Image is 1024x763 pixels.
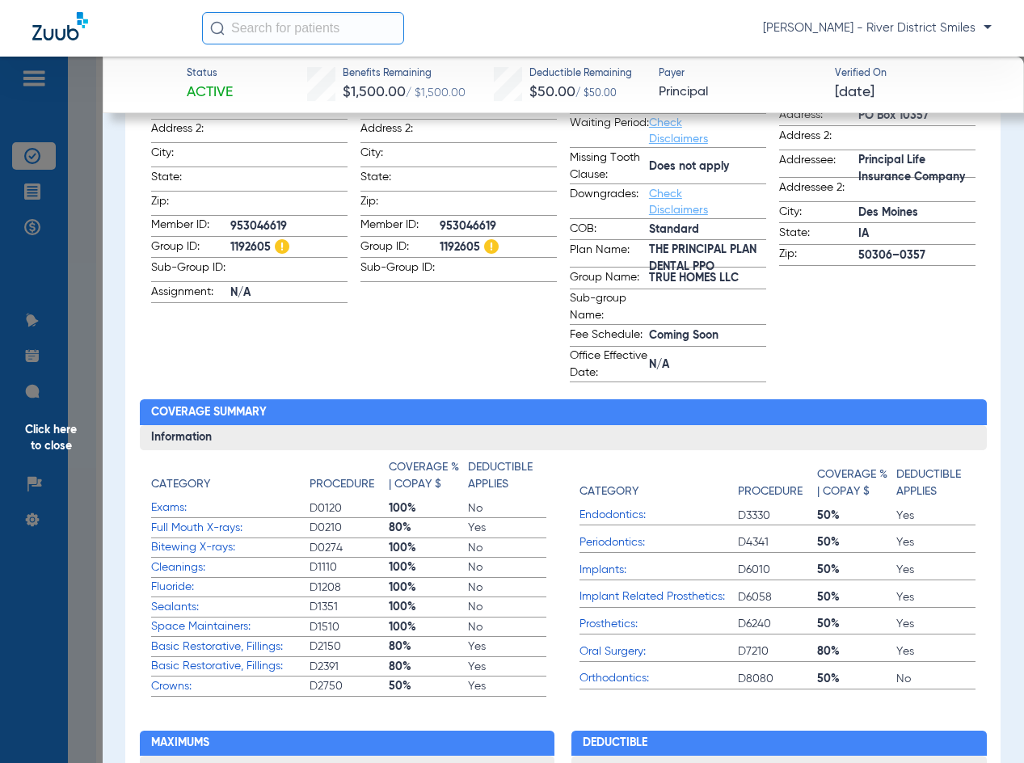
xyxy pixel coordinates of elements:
span: 50306–0357 [858,247,976,264]
span: State: [151,169,230,191]
iframe: Chat Widget [943,685,1024,763]
h4: Coverage % | Copay $ [389,459,459,493]
span: Address: [779,107,858,126]
span: D1208 [310,580,389,596]
span: Benefits Remaining [343,67,466,82]
app-breakdown-title: Coverage % | Copay $ [389,459,468,499]
span: Zip: [360,193,440,215]
app-breakdown-title: Deductible Applies [468,459,547,499]
span: City: [151,145,230,167]
app-breakdown-title: Deductible Applies [896,459,976,506]
span: D1510 [310,619,389,635]
span: THE PRINCIPAL PLAN DENTAL PPO [649,250,766,267]
a: Check Disclaimers [649,188,708,216]
span: Crowns: [151,678,310,695]
span: Oral Surgery: [579,643,738,660]
h4: Coverage % | Copay $ [817,466,887,500]
span: [PERSON_NAME] - River District Smiles [763,20,992,36]
span: D0274 [310,540,389,556]
span: Basic Restorative, Fillings: [151,658,310,675]
span: Full Mouth X-rays: [151,520,310,537]
span: Yes [468,639,547,655]
span: D6058 [738,589,817,605]
span: Periodontics: [579,534,738,551]
span: Endodontics: [579,507,738,524]
span: Addressee 2: [779,179,858,201]
span: Sealants: [151,599,310,616]
img: Zuub Logo [32,12,88,40]
span: No [896,671,976,687]
span: D4341 [738,534,817,550]
span: 80% [389,520,468,536]
span: Yes [896,616,976,632]
app-breakdown-title: Category [151,459,310,499]
h4: Deductible Applies [896,466,967,500]
span: Yes [896,562,976,578]
span: Verified On [835,67,997,82]
h2: Deductible [571,731,987,757]
span: Payer [659,67,821,82]
span: [DATE] [835,82,874,103]
span: Member ID: [151,217,230,236]
h4: Deductible Applies [468,459,538,493]
span: PO Box 10357 [858,107,976,124]
span: City: [779,204,858,223]
app-breakdown-title: Category [579,459,738,506]
h4: Category [579,483,638,500]
span: Yes [468,659,547,675]
span: Yes [896,589,976,605]
span: IA [858,226,976,242]
span: 953046619 [440,218,557,235]
span: Office Effective Date: [570,348,649,381]
span: 1192605 [230,239,348,256]
span: Status [187,67,233,82]
h4: Category [151,476,210,493]
span: Implants: [579,562,738,579]
span: Address 2: [151,120,230,142]
span: 80% [817,643,896,660]
input: Search for patients [202,12,404,44]
span: 50% [817,616,896,632]
span: Zip: [779,246,858,265]
span: Yes [896,508,976,524]
span: / $50.00 [575,89,617,99]
span: TRUE HOMES LLC [649,270,766,287]
span: Fee Schedule: [570,327,649,346]
span: $1,500.00 [343,85,406,99]
span: Address 2: [360,120,440,142]
span: No [468,599,547,615]
span: Coming Soon [649,327,766,344]
span: 100% [389,599,468,615]
span: Basic Restorative, Fillings: [151,639,310,656]
span: No [468,619,547,635]
span: Group Name: [570,269,649,289]
span: 50% [817,589,896,605]
span: Active [187,82,233,103]
span: D2150 [310,639,389,655]
span: D8080 [738,671,817,687]
app-breakdown-title: Procedure [738,459,817,506]
span: Does not apply [649,158,766,175]
span: Member ID: [360,217,440,236]
span: Zip: [151,193,230,215]
span: 50% [817,562,896,578]
span: D0210 [310,520,389,536]
span: Space Maintainers: [151,618,310,635]
span: Principal [659,82,821,103]
h2: Coverage Summary [140,399,987,425]
span: D1110 [310,559,389,575]
span: Waiting Period: [570,115,649,147]
span: Assignment: [151,284,230,303]
span: Yes [468,678,547,694]
span: 100% [389,580,468,596]
span: No [468,559,547,575]
a: Check Disclaimers [649,117,708,145]
span: 1192605 [440,239,557,256]
span: $50.00 [529,85,575,99]
span: Sub-Group ID: [151,259,230,281]
span: Cleanings: [151,559,310,576]
span: 100% [389,540,468,556]
span: Address 2: [779,128,858,150]
span: Standard [649,221,766,238]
